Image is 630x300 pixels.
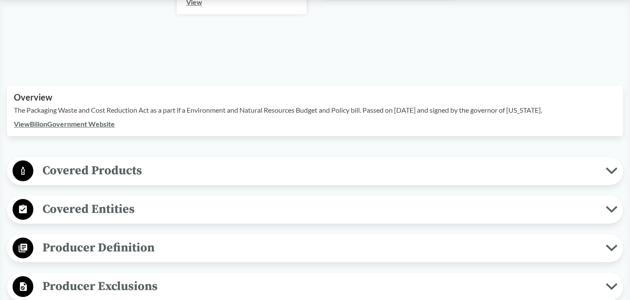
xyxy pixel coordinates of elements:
[10,276,620,298] button: Producer Exclusions
[10,237,620,259] button: Producer Definition
[14,105,616,115] p: The Packaging Waste and Cost Reduction Act as a part if a Environment and Natural Resources Budge...
[33,277,606,296] span: Producer Exclusions
[10,199,620,221] button: Covered Entities
[14,120,115,128] a: ViewBillonGovernment Website
[10,160,620,182] button: Covered Products
[33,199,606,219] span: Covered Entities
[14,92,616,102] h2: Overview
[33,238,606,258] span: Producer Definition
[33,161,606,180] span: Covered Products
